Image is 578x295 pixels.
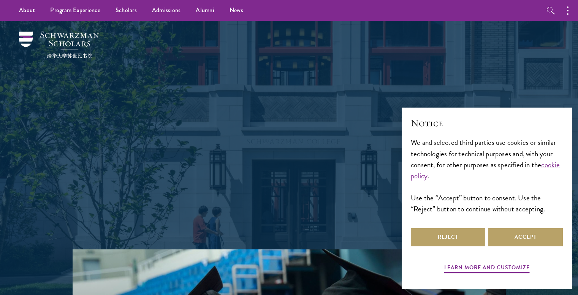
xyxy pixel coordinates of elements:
[411,137,563,214] div: We and selected third parties use cookies or similar technologies for technical purposes and, wit...
[444,263,530,274] button: Learn more and customize
[411,159,560,181] a: cookie policy
[411,228,485,246] button: Reject
[19,32,99,58] img: Schwarzman Scholars
[411,117,563,130] h2: Notice
[488,228,563,246] button: Accept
